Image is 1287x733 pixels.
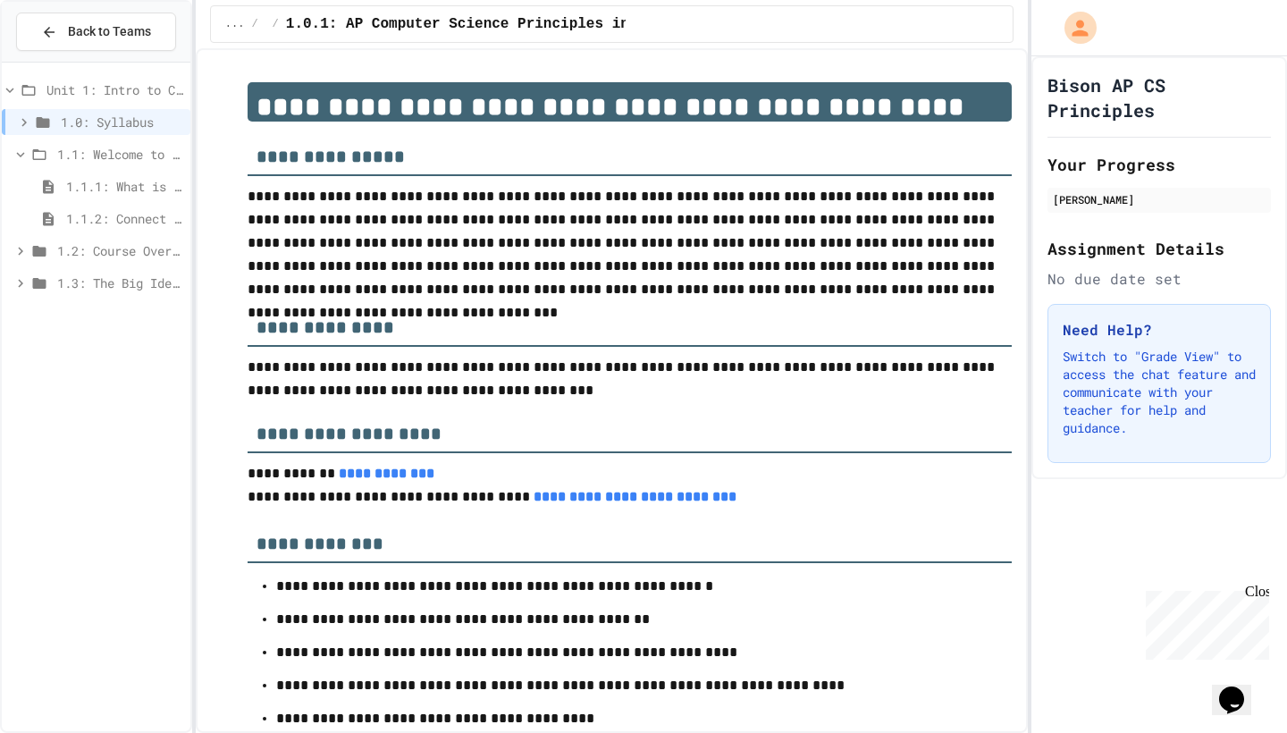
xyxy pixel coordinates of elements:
span: 1.0: Syllabus [61,113,183,131]
h2: Assignment Details [1047,236,1271,261]
span: 1.2: Course Overview and the AP Exam [57,241,183,260]
h2: Your Progress [1047,152,1271,177]
span: 1.1.2: Connect with Your World [66,209,183,228]
h1: Bison AP CS Principles [1047,72,1271,122]
span: 1.3: The Big Ideas [57,274,183,292]
span: Back to Teams [68,22,151,41]
iframe: chat widget [1212,661,1269,715]
p: Switch to "Grade View" to access the chat feature and communicate with your teacher for help and ... [1063,348,1256,437]
h3: Need Help? [1063,319,1256,341]
span: 1.1.1: What is Computer Science? [66,177,183,196]
button: Back to Teams [16,13,176,51]
span: 1.1: Welcome to Computer Science [57,145,183,164]
span: Unit 1: Intro to Computer Science [46,80,183,99]
div: My Account [1046,7,1101,48]
span: 1.0.1: AP Computer Science Principles in Python Course Syllabus [286,13,827,35]
iframe: chat widget [1139,584,1269,660]
span: ... [225,17,245,31]
span: / [251,17,257,31]
div: No due date set [1047,268,1271,290]
div: [PERSON_NAME] [1053,191,1266,207]
span: / [273,17,279,31]
div: Chat with us now!Close [7,7,123,114]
